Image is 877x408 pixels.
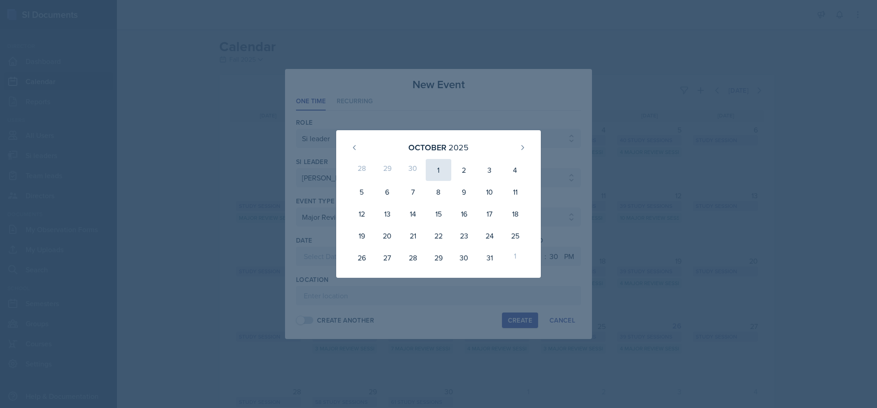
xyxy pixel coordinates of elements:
[349,203,375,225] div: 12
[349,181,375,203] div: 5
[426,181,451,203] div: 8
[477,225,502,247] div: 24
[349,225,375,247] div: 19
[375,247,400,269] div: 27
[502,225,528,247] div: 25
[375,225,400,247] div: 20
[477,203,502,225] div: 17
[375,203,400,225] div: 13
[477,247,502,269] div: 31
[477,181,502,203] div: 10
[426,225,451,247] div: 22
[502,181,528,203] div: 11
[400,159,426,181] div: 30
[451,225,477,247] div: 23
[451,203,477,225] div: 16
[426,247,451,269] div: 29
[400,181,426,203] div: 7
[451,181,477,203] div: 9
[400,225,426,247] div: 21
[451,247,477,269] div: 30
[426,203,451,225] div: 15
[349,159,375,181] div: 28
[502,247,528,269] div: 1
[375,181,400,203] div: 6
[349,247,375,269] div: 26
[477,159,502,181] div: 3
[426,159,451,181] div: 1
[449,141,469,154] div: 2025
[375,159,400,181] div: 29
[502,159,528,181] div: 4
[408,141,446,154] div: October
[400,247,426,269] div: 28
[502,203,528,225] div: 18
[400,203,426,225] div: 14
[451,159,477,181] div: 2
